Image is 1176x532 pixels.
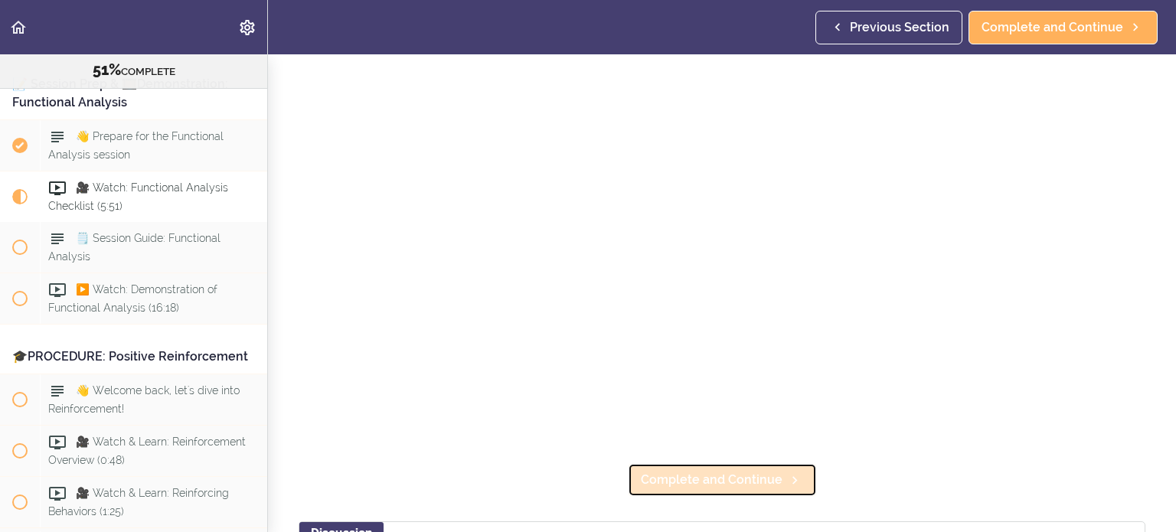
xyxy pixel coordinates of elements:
svg: Back to course curriculum [9,18,28,37]
svg: Settings Menu [238,18,256,37]
span: 🎥 Watch & Learn: Reinforcing Behaviors (1:25) [48,487,229,517]
div: COMPLETE [19,60,248,80]
span: Complete and Continue [982,18,1123,37]
span: 🗒️ Session Guide: Functional Analysis [48,232,220,262]
span: 👋 Prepare for the Functional Analysis session [48,130,224,160]
a: Previous Section [815,11,962,44]
span: Complete and Continue [641,471,782,489]
span: Previous Section [850,18,949,37]
span: 🎥 Watch: Functional Analysis Checklist (5:51) [48,181,228,211]
span: 51% [93,60,121,79]
span: 👋 Welcome back, let's dive into Reinforcement! [48,384,240,414]
a: Complete and Continue [628,463,817,497]
span: ▶️ Watch: Demonstration of Functional Analysis (16:18) [48,283,217,313]
a: Complete and Continue [969,11,1158,44]
span: 🎥 Watch & Learn: Reinforcement Overview (0:48) [48,436,246,465]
